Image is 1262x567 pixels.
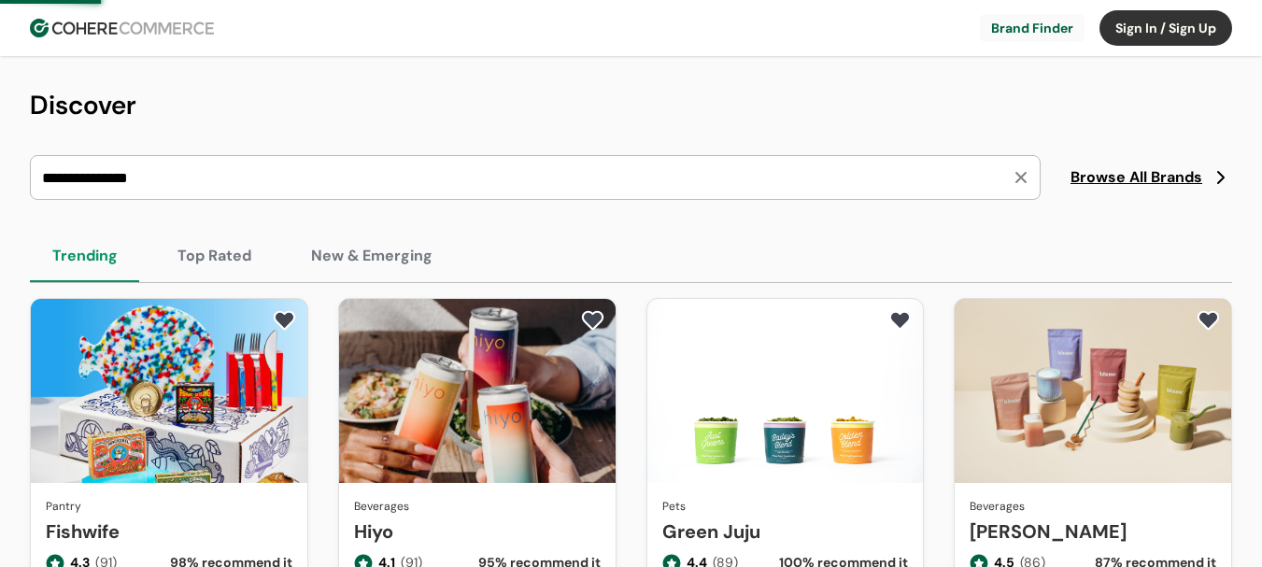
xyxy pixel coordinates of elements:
[46,517,292,546] a: Fishwife
[885,306,915,334] button: add to favorite
[289,230,455,282] button: New & Emerging
[970,517,1216,546] a: [PERSON_NAME]
[662,517,909,546] a: Green Juju
[1071,166,1232,189] a: Browse All Brands
[30,88,136,122] span: Discover
[1071,166,1202,189] span: Browse All Brands
[577,306,608,334] button: add to favorite
[155,230,274,282] button: Top Rated
[30,19,214,37] img: Cohere Logo
[30,230,140,282] button: Trending
[1099,10,1232,46] button: Sign In / Sign Up
[354,517,601,546] a: Hiyo
[1193,306,1224,334] button: add to favorite
[269,306,300,334] button: add to favorite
